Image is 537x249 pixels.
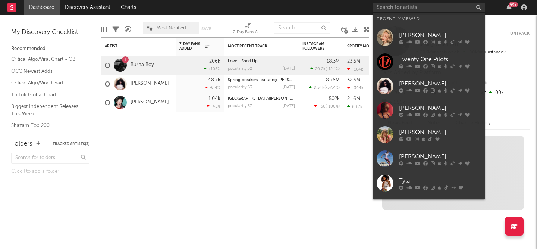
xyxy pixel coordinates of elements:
[399,31,481,40] div: [PERSON_NAME]
[205,85,220,90] div: -6.4 %
[399,79,481,88] div: [PERSON_NAME]
[373,122,485,147] a: [PERSON_NAME]
[283,85,295,90] div: [DATE]
[399,152,481,161] div: [PERSON_NAME]
[204,66,220,71] div: +105 %
[208,78,220,83] div: 48.7k
[11,140,32,149] div: Folders
[373,50,485,74] a: Twenty One Pilots
[399,176,481,185] div: Tyla
[373,3,485,12] input: Search for artists
[11,44,89,53] div: Recommended
[11,28,89,37] div: My Discovery Checklist
[373,74,485,98] a: [PERSON_NAME]
[399,103,481,112] div: [PERSON_NAME]
[326,86,339,90] span: -57.4 %
[480,78,530,88] div: --
[399,55,481,64] div: Twenty One Pilots
[207,104,220,109] div: -45 %
[329,96,340,101] div: 502k
[156,26,186,31] span: Most Notified
[179,42,203,51] span: 7-Day Fans Added
[347,85,364,90] div: -304k
[309,85,340,90] div: ( )
[11,121,82,130] a: Shazam Top 200
[11,91,82,99] a: TikTok Global Chart
[347,67,363,72] div: -104k
[101,19,107,40] div: Edit Columns
[131,62,154,68] a: Burna Boy
[208,96,220,101] div: 1.04k
[112,19,119,40] div: Filters
[125,19,131,40] div: A&R Pipeline
[373,195,485,220] a: Teddy Swims
[314,86,324,90] span: 8.54k
[228,97,302,101] a: [GEOGRAPHIC_DATA][PERSON_NAME]
[510,30,530,37] button: Untrack
[228,44,284,49] div: Most Recent Track
[373,98,485,122] a: [PERSON_NAME]
[228,78,311,82] a: Spring breakers featuring [PERSON_NAME]
[327,105,339,109] span: -106 %
[302,42,329,51] div: Instagram Followers
[373,25,485,50] a: [PERSON_NAME]
[228,59,295,63] div: Love - Sped Up
[399,128,481,137] div: [PERSON_NAME]
[480,88,530,98] div: 100k
[131,81,169,87] a: [PERSON_NAME]
[327,59,340,64] div: 18.3M
[327,67,339,71] span: -12.1 %
[11,102,82,118] a: Biggest Independent Releases This Week
[319,105,326,109] span: -30
[228,97,295,101] div: Fort Knox
[377,15,481,24] div: Recently Viewed
[105,44,161,49] div: Artist
[233,19,263,40] div: 7-Day Fans Added (7-Day Fans Added)
[310,66,340,71] div: ( )
[228,85,252,90] div: popularity: 53
[11,153,89,164] input: Search for folders...
[233,28,263,37] div: 7-Day Fans Added (7-Day Fans Added)
[326,78,340,83] div: 8.76M
[228,59,258,63] a: Love - Sped Up
[274,22,330,34] input: Search...
[11,55,82,63] a: Critical Algo/Viral Chart - GB
[228,67,252,71] div: popularity: 52
[283,104,295,108] div: [DATE]
[131,99,169,106] a: [PERSON_NAME]
[53,142,89,146] button: Tracked Artists(3)
[347,78,360,83] div: 32.5M
[209,59,220,64] div: 206k
[314,104,340,109] div: ( )
[347,44,403,49] div: Spotify Monthly Listeners
[228,78,295,82] div: Spring breakers featuring kesha
[11,67,82,75] a: OCC Newest Adds
[506,4,512,10] button: 99+
[201,27,211,31] button: Save
[11,167,89,176] div: Click to add a folder.
[509,2,518,7] div: 99 +
[373,147,485,171] a: [PERSON_NAME]
[11,79,82,87] a: Critical Algo/Viral Chart
[347,96,360,101] div: 2.16M
[373,171,485,195] a: Tyla
[347,59,360,64] div: 23.5M
[347,104,362,109] div: 63.7k
[283,67,295,71] div: [DATE]
[228,104,252,108] div: popularity: 57
[315,67,326,71] span: 20.2k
